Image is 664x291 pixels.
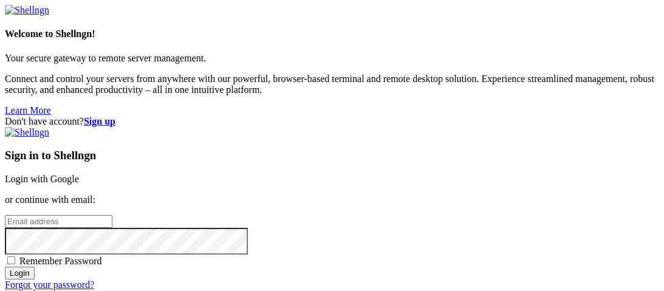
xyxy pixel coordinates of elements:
p: Connect and control your servers from anywhere with our powerful, browser-based terminal and remo... [5,74,659,95]
p: or continue with email: [5,194,659,205]
img: Shellngn [5,127,49,138]
a: Sign up [84,116,115,126]
input: Login [5,267,35,279]
span: Remember Password [19,256,102,266]
p: Your secure gateway to remote server management. [5,53,659,64]
h3: Sign in to Shellngn [5,149,659,162]
h4: Welcome to Shellngn! [5,29,659,39]
img: Shellngn [5,5,49,16]
a: Forgot your password? [5,279,94,290]
input: Remember Password [7,256,15,264]
input: Email address [5,215,112,228]
a: Login with Google [5,174,79,184]
a: Learn More [5,105,51,115]
div: Don't have account? [5,116,659,127]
